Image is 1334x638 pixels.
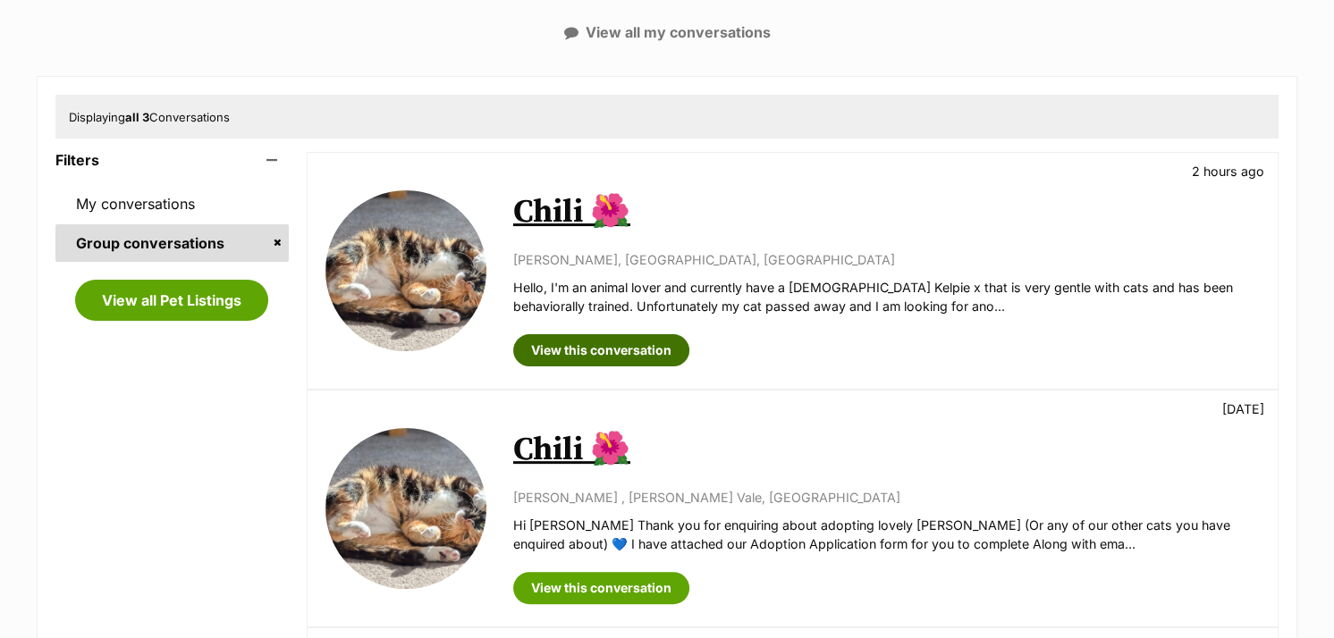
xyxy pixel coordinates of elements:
img: Chili 🌺 [325,428,486,589]
p: [DATE] [1222,399,1264,418]
span: Displaying Conversations [69,110,230,124]
a: Group conversations [55,224,289,262]
p: 2 hours ago [1192,162,1264,180]
a: View all Pet Listings [75,280,268,321]
p: [PERSON_NAME] , [PERSON_NAME] Vale, [GEOGRAPHIC_DATA] [513,488,1260,507]
p: Hello, I'm an animal lover and currently have a [DEMOGRAPHIC_DATA] Kelpie x that is very gentle w... [513,278,1260,316]
a: View all my conversations [564,24,771,40]
a: Chili 🌺 [513,192,630,232]
a: Chili 🌺 [513,430,630,470]
a: View this conversation [513,334,689,366]
a: View this conversation [513,572,689,604]
a: My conversations [55,185,289,222]
header: Filters [55,152,289,168]
p: [PERSON_NAME], [GEOGRAPHIC_DATA], [GEOGRAPHIC_DATA] [513,250,1260,269]
strong: all 3 [125,110,149,124]
p: Hi [PERSON_NAME] Thank you for enquiring about adopting lovely [PERSON_NAME] (Or any of our other... [513,516,1260,554]
img: Chili 🌺 [325,190,486,351]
